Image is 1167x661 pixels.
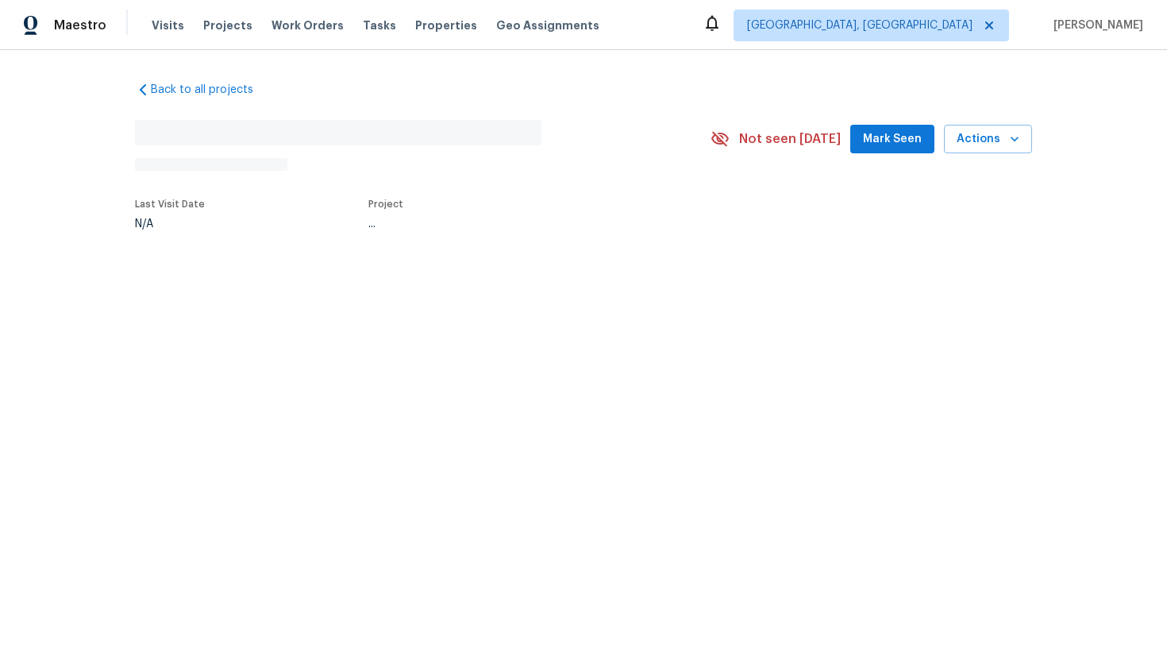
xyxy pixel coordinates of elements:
span: Work Orders [272,17,344,33]
span: Geo Assignments [496,17,599,33]
span: Actions [957,129,1019,149]
a: Back to all projects [135,82,287,98]
span: Properties [415,17,477,33]
button: Mark Seen [850,125,934,154]
span: [GEOGRAPHIC_DATA], [GEOGRAPHIC_DATA] [747,17,972,33]
span: Not seen [DATE] [739,131,841,147]
span: Last Visit Date [135,199,205,209]
div: N/A [135,218,205,230]
span: Visits [152,17,184,33]
button: Actions [944,125,1032,154]
span: Projects [203,17,252,33]
span: Mark Seen [863,129,922,149]
span: Maestro [54,17,106,33]
span: [PERSON_NAME] [1047,17,1143,33]
span: Project [368,199,403,209]
span: Tasks [363,20,396,31]
div: ... [368,218,673,230]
